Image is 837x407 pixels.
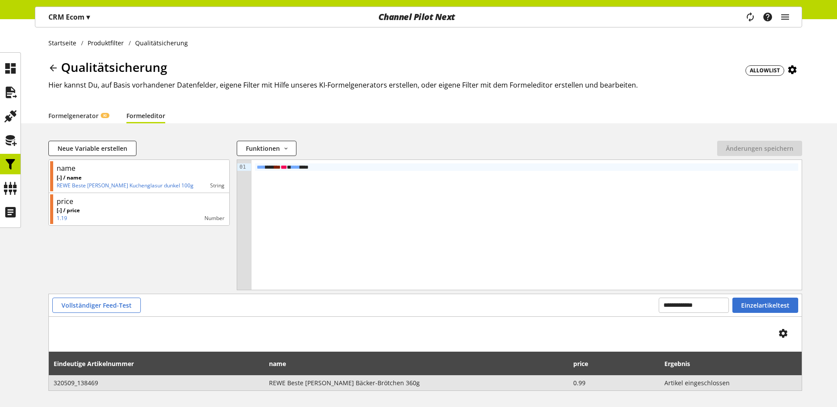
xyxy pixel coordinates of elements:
button: Neue Variable erstellen [48,141,136,156]
button: Einzelartikeltest [732,298,798,313]
p: [-] / price [57,207,80,214]
button: Funktionen [237,141,296,156]
a: Startseite [48,38,81,47]
span: Artikel eingeschlossen [664,378,797,387]
div: 01 [237,163,247,171]
div: Number [80,214,225,222]
p: 1.19 [57,214,80,222]
span: Ergebnis [664,359,690,368]
span: Eindeutige Artikelnummer [54,359,134,368]
span: Einzelartikeltest [741,301,789,310]
p: [-] / name [57,174,194,182]
span: REWE Beste Wahl Bäcker-Brötchen 360g [269,378,564,387]
span: Neue Variable erstellen [58,144,127,153]
span: 0.99 [573,378,655,387]
span: Änderungen speichern [726,144,793,153]
button: Änderungen speichern [717,141,802,156]
a: FormelgeneratorKI [48,111,109,120]
span: KI [103,113,107,118]
span: name [269,359,286,368]
span: Qualitätsicherung [61,59,167,75]
h2: Hier kannst Du, auf Basis vorhandener Datenfelder, eigene Filter mit Hilfe unseres KI-Formelgener... [48,80,802,90]
span: ALLOWLIST [750,67,780,75]
a: Formeleditor [126,111,165,120]
p: CRM Ecom [48,12,90,22]
p: REWE Beste Wahl Kuchenglasur dunkel 100g [57,182,194,190]
button: Vollständiger Feed-Test [52,298,141,313]
div: name [57,163,75,173]
nav: main navigation [35,7,802,27]
span: Funktionen [246,144,280,153]
div: price [57,196,73,207]
span: ▾ [86,12,90,22]
span: Vollständiger Feed-Test [61,301,132,310]
span: 320509_138469 [54,378,260,387]
span: price [573,359,588,368]
a: Produktfilter [83,38,129,47]
div: String [194,182,225,190]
